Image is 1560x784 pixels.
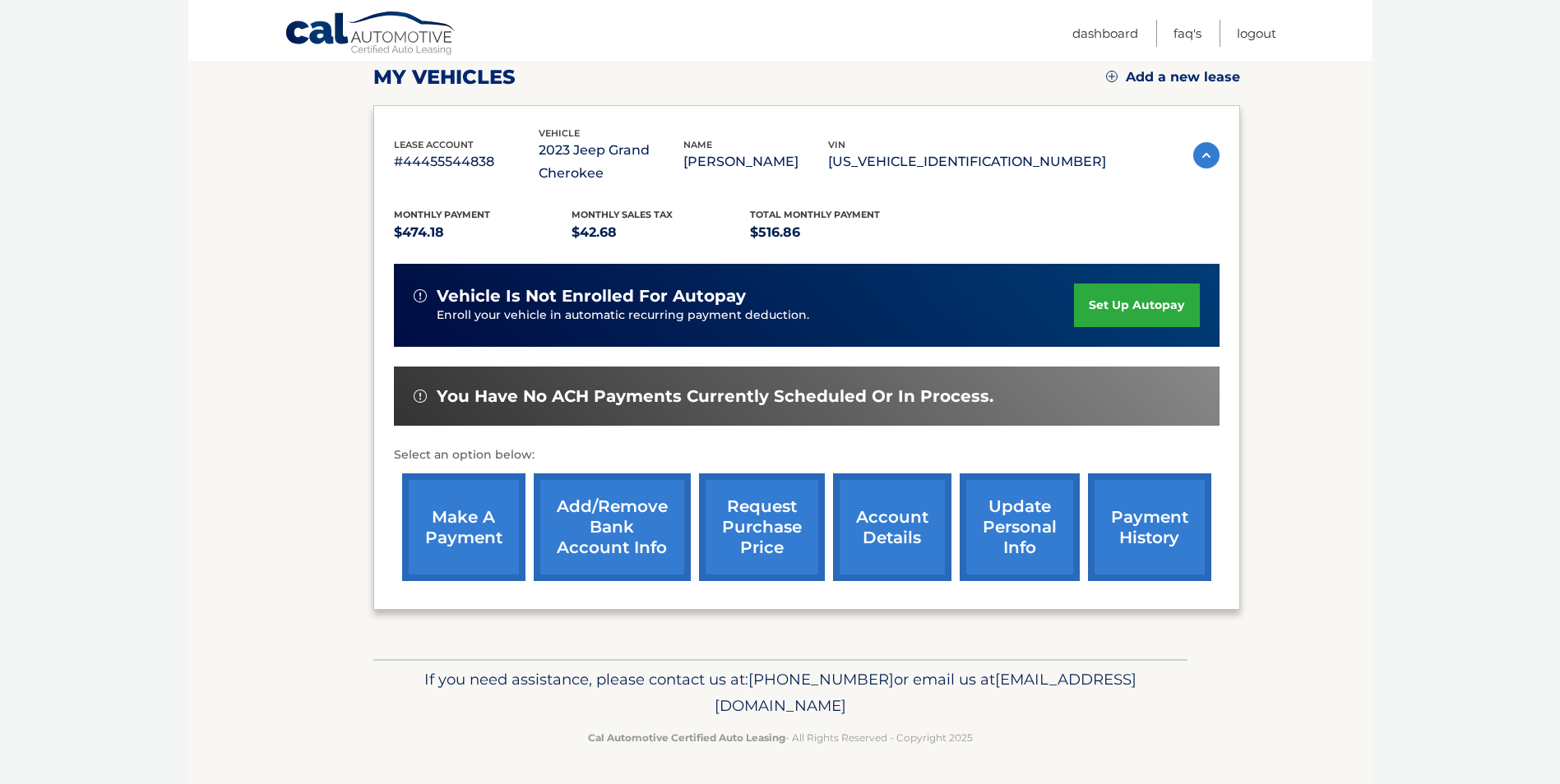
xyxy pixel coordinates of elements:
[1088,473,1211,581] a: payment history
[394,150,539,173] p: #44455544838
[1173,20,1201,47] a: FAQ's
[539,127,580,139] span: vehicle
[683,139,712,150] span: name
[384,729,1177,746] p: - All Rights Reserved - Copyright 2025
[748,670,894,689] span: [PHONE_NUMBER]
[715,670,1136,715] span: [EMAIL_ADDRESS][DOMAIN_NAME]
[572,209,673,220] span: Monthly sales Tax
[1074,284,1199,327] a: set up autopay
[373,65,516,90] h2: my vehicles
[394,139,474,150] span: lease account
[394,221,572,244] p: $474.18
[394,209,490,220] span: Monthly Payment
[750,209,880,220] span: Total Monthly Payment
[1106,71,1118,82] img: add.svg
[750,221,928,244] p: $516.86
[572,221,750,244] p: $42.68
[437,386,993,407] span: You have no ACH payments currently scheduled or in process.
[960,473,1080,581] a: update personal info
[833,473,951,581] a: account details
[1072,20,1138,47] a: Dashboard
[384,666,1177,719] p: If you need assistance, please contact us at: or email us at
[437,307,1075,325] p: Enroll your vehicle in automatic recurring payment deduction.
[828,150,1106,173] p: [US_VEHICLE_IDENTIFICATION_NUMBER]
[1193,142,1220,168] img: accordion-active.svg
[414,289,427,302] img: alert-white.svg
[539,139,683,185] p: 2023 Jeep Grand Cherokee
[285,11,457,58] a: Cal Automotive
[402,473,525,581] a: make a payment
[414,390,427,403] img: alert-white.svg
[437,286,746,307] span: vehicle is not enrolled for autopay
[1237,20,1276,47] a: Logout
[683,150,828,173] p: [PERSON_NAME]
[828,139,845,150] span: vin
[534,473,691,581] a: Add/Remove bank account info
[394,445,1220,465] p: Select an option below:
[699,473,825,581] a: request purchase price
[588,731,785,744] strong: Cal Automotive Certified Auto Leasing
[1106,69,1240,85] a: Add a new lease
